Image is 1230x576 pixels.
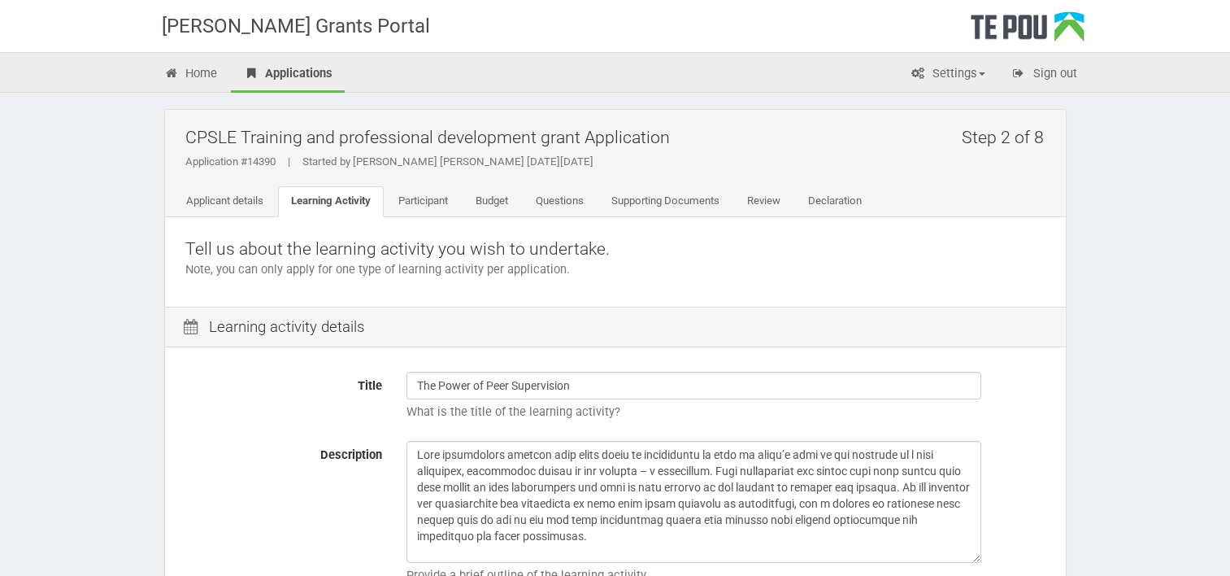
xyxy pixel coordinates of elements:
a: Budget [463,186,521,217]
p: What is the title of the learning activity? [406,404,1045,421]
a: Settings [898,57,997,93]
h2: CPSLE Training and professional development grant Application [185,118,1054,156]
a: Sign out [999,57,1089,93]
div: Learning activity details [165,307,1066,348]
a: Questions [523,186,597,217]
p: Tell us about the learning activity you wish to undertake. [185,238,1045,261]
a: Applications [231,57,345,93]
a: Declaration [795,186,875,217]
span: | [276,155,302,168]
p: Note, you can only apply for one type of learning activity per application. [185,261,1045,278]
a: Learning Activity [278,186,384,217]
span: Description [320,447,382,462]
a: Home [152,57,230,93]
div: Te Pou Logo [971,11,1084,52]
div: Application #14390 Started by [PERSON_NAME] [PERSON_NAME] [DATE][DATE] [185,155,1054,169]
a: Supporting Documents [598,186,732,217]
a: Participant [385,186,461,217]
a: Review [734,186,793,217]
a: Applicant details [173,186,276,217]
h2: Step 2 of 8 [962,118,1054,156]
span: Title [358,378,382,393]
